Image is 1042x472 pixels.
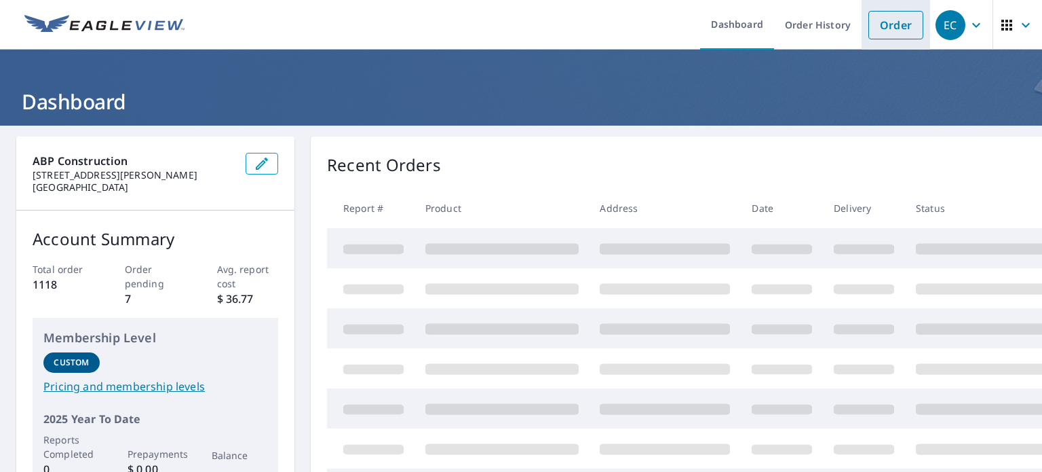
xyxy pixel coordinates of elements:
[935,10,965,40] div: EC
[54,357,89,369] p: Custom
[43,378,267,395] a: Pricing and membership levels
[327,188,414,228] th: Report #
[33,153,235,169] p: ABP Construction
[125,262,187,291] p: Order pending
[217,291,279,307] p: $ 36.77
[217,262,279,291] p: Avg. report cost
[33,227,278,251] p: Account Summary
[414,188,590,228] th: Product
[327,153,441,177] p: Recent Orders
[16,88,1026,115] h1: Dashboard
[212,448,268,462] p: Balance
[24,15,185,35] img: EV Logo
[589,188,741,228] th: Address
[43,411,267,427] p: 2025 Year To Date
[125,291,187,307] p: 7
[33,276,94,293] p: 1118
[33,262,94,276] p: Total order
[128,447,184,461] p: Prepayments
[741,188,823,228] th: Date
[868,11,923,39] a: Order
[33,169,235,181] p: [STREET_ADDRESS][PERSON_NAME]
[33,181,235,194] p: [GEOGRAPHIC_DATA]
[43,329,267,347] p: Membership Level
[43,433,100,461] p: Reports Completed
[823,188,905,228] th: Delivery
